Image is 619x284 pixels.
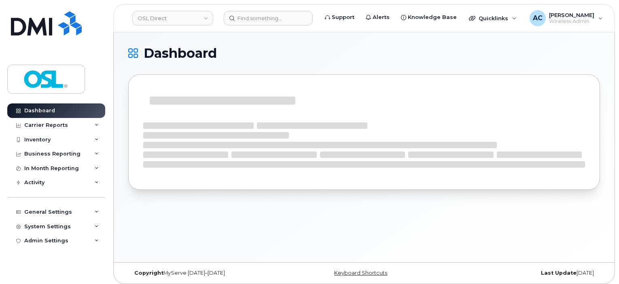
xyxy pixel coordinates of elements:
[134,270,163,276] strong: Copyright
[443,270,600,276] div: [DATE]
[144,47,217,59] span: Dashboard
[541,270,577,276] strong: Last Update
[128,270,286,276] div: MyServe [DATE]–[DATE]
[334,270,387,276] a: Keyboard Shortcuts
